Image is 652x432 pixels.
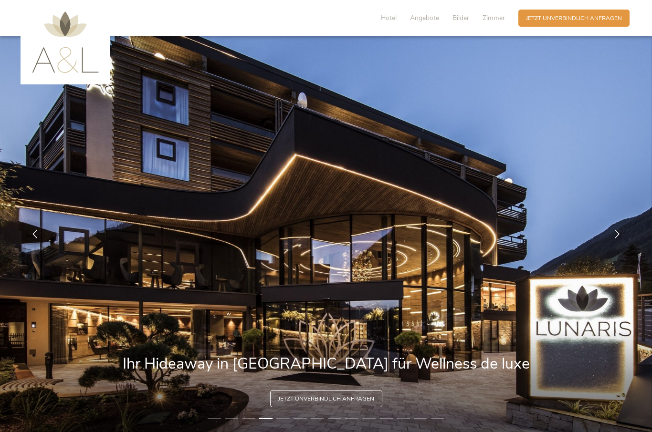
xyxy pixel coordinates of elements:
[526,14,622,22] span: Jetzt unverbindlich anfragen
[278,395,374,403] span: Jetzt unverbindlich anfragen
[483,13,505,22] span: Zimmer
[410,13,439,22] span: Angebote
[32,11,99,73] img: AMONTI & LUNARIS Wellnessresort
[381,13,397,22] span: Hotel
[452,13,469,22] span: Bilder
